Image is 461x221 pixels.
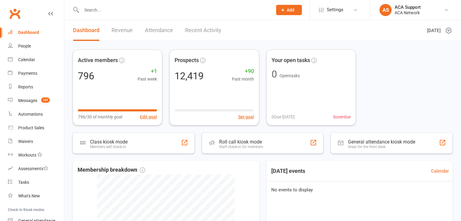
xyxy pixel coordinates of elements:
[8,94,64,107] a: Messages 107
[238,114,254,120] button: Set goal
[18,166,48,171] div: Assessments
[395,10,421,15] div: ACA Network
[78,166,145,174] span: Membership breakdown
[379,4,392,16] div: AS
[276,5,302,15] button: Add
[18,44,31,48] div: People
[272,56,310,65] span: Your open tasks
[287,8,294,12] span: Add
[73,20,99,41] a: Dashboard
[18,125,44,130] div: Product Sales
[18,180,29,185] div: Tasks
[8,53,64,67] a: Calendar
[78,114,122,120] span: 796/30 of monthly goal
[18,71,37,76] div: Payments
[145,20,173,41] a: Attendance
[272,69,277,79] div: 0
[266,166,310,176] h3: [DATE] events
[41,97,50,103] span: 107
[78,56,118,65] span: Active members
[427,27,441,34] span: [DATE]
[138,67,157,76] span: +1
[78,71,94,81] div: 796
[18,98,37,103] div: Messages
[138,76,157,82] span: Past week
[18,84,33,89] div: Reports
[90,145,128,149] div: Members self check-in
[90,139,128,145] div: Class kiosk mode
[185,20,221,41] a: Recent Activity
[18,139,33,144] div: Waivers
[18,153,36,157] div: Workouts
[327,3,343,17] span: Settings
[431,167,449,175] a: Calendar
[8,135,64,148] a: Waivers
[279,73,300,78] span: Open tasks
[8,107,64,121] a: Automations
[264,181,455,198] div: No events to display
[272,114,295,120] span: 0 Due [DATE]
[232,67,254,76] span: +90
[8,121,64,135] a: Product Sales
[140,114,157,120] button: Edit goal
[8,162,64,176] a: Assessments
[8,26,64,39] a: Dashboard
[8,176,64,189] a: Tasks
[8,148,64,162] a: Workouts
[395,5,421,10] div: ACA Support
[348,145,415,149] div: Great for the front desk
[8,67,64,80] a: Payments
[18,193,40,198] div: What's New
[232,76,254,82] span: Past month
[112,20,133,41] a: Revenue
[7,6,22,21] a: Clubworx
[348,139,415,145] div: General attendance kiosk mode
[219,145,263,149] div: Staff check-in for members
[18,30,39,35] div: Dashboard
[8,80,64,94] a: Reports
[18,112,43,117] div: Automations
[219,139,263,145] div: Roll call kiosk mode
[175,56,199,65] span: Prospects
[80,6,268,14] input: Search...
[8,189,64,203] a: What's New
[8,39,64,53] a: People
[333,114,351,120] span: 0 overdue
[175,71,204,81] div: 12,419
[18,57,35,62] div: Calendar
